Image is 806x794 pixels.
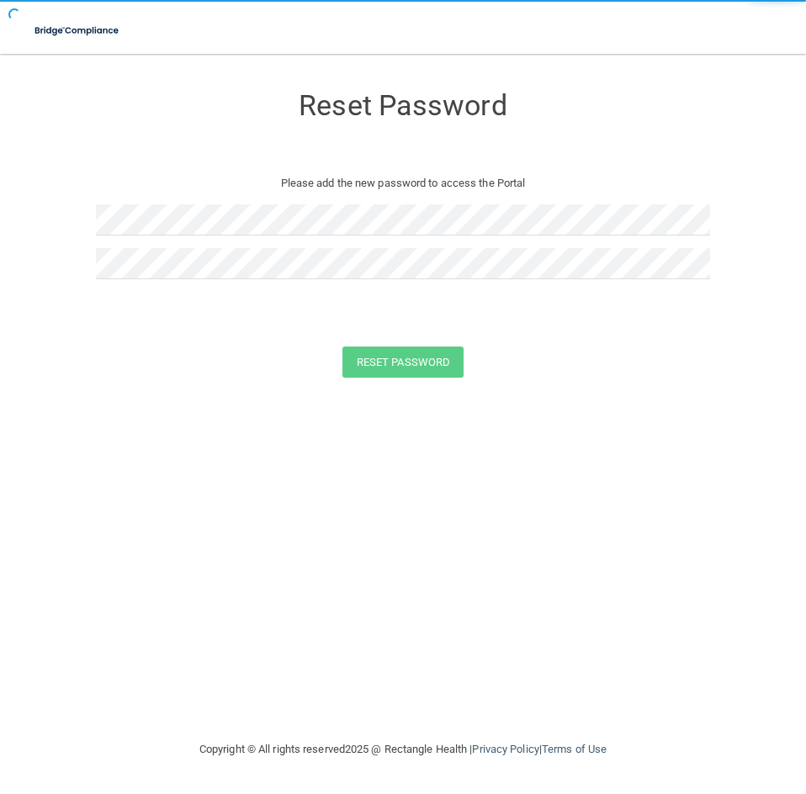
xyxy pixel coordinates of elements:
[542,743,607,755] a: Terms of Use
[96,723,710,776] div: Copyright © All rights reserved 2025 @ Rectangle Health | |
[472,743,538,755] a: Privacy Policy
[109,173,697,193] p: Please add the new password to access the Portal
[342,347,464,378] button: Reset Password
[25,13,130,48] img: bridge_compliance_login_screen.278c3ca4.svg
[96,90,710,121] h3: Reset Password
